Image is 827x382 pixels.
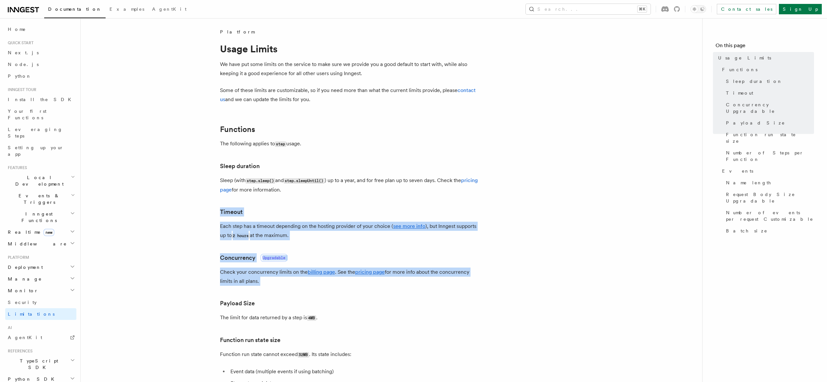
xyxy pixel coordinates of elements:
[5,47,76,59] a: Next.js
[5,190,76,208] button: Events & Triggers
[5,285,76,296] button: Monitor
[5,238,76,250] button: Middleware
[261,254,287,262] span: Upgradable
[718,55,771,61] span: Usage Limits
[5,142,76,160] a: Setting up your app
[779,4,822,14] a: Sign Up
[723,177,814,189] a: Name length
[723,147,814,165] a: Number of Steps per Function
[220,299,255,308] a: Payload Size
[220,139,480,149] p: The following applies to usage.
[5,192,71,205] span: Events & Triggers
[8,97,75,102] span: Install the SDK
[5,211,70,224] span: Inngest Functions
[246,178,275,184] code: step.sleep()
[220,60,480,78] p: We have put some limits on the service to make sure we provide you a good default to start with, ...
[298,352,309,358] code: 32MB
[5,87,36,92] span: Inngest tour
[716,42,814,52] h4: On this page
[8,127,63,138] span: Leveraging Steps
[5,264,43,270] span: Deployment
[5,105,76,124] a: Your first Functions
[5,273,76,285] button: Manage
[5,124,76,142] a: Leveraging Steps
[8,62,39,67] span: Node.js
[5,208,76,226] button: Inngest Functions
[220,222,480,240] p: Each step has a timeout depending on the hosting provider of your choice ( ), but Inngest support...
[5,40,33,46] span: Quick start
[220,207,243,217] a: Timeout
[726,90,753,96] span: Timeout
[220,350,480,359] p: Function run state cannot exceed . Its state includes:
[723,189,814,207] a: Request Body Size Upgradable
[5,308,76,320] a: Limitations
[148,2,190,18] a: AgentKit
[220,86,480,104] p: Some of these limits are customizable, so if you need more than what the current limits provide, ...
[726,101,814,114] span: Concurrency Upgradable
[723,99,814,117] a: Concurrency Upgradable
[5,165,27,170] span: Features
[275,141,286,147] code: step
[5,174,71,187] span: Local Development
[5,229,54,235] span: Realtime
[106,2,148,18] a: Examples
[5,255,29,260] span: Platform
[44,2,106,18] a: Documentation
[723,207,814,225] a: Number of events per request Customizable
[5,94,76,105] a: Install the SDK
[722,66,757,73] span: Functions
[5,332,76,343] a: AgentKit
[726,150,814,163] span: Number of Steps per Function
[220,176,480,194] p: Sleep (with and ) up to a year, and for free plan up to seven days. Check the for more information.
[8,26,26,33] span: Home
[723,75,814,87] a: Sleep duration
[8,335,42,340] span: AgentKit
[228,367,480,376] li: Event data (multiple events if using batching)
[719,64,814,75] a: Functions
[8,145,64,157] span: Setting up your app
[5,358,70,371] span: TypeScript SDK
[8,109,46,120] span: Your first Functions
[220,162,260,171] a: Sleep duration
[5,59,76,70] a: Node.js
[110,7,144,12] span: Examples
[220,268,480,286] p: Check your concurrency limits on the . See the for more info about the concurrency limits in all ...
[307,315,316,321] code: 4MB
[232,233,250,239] code: 2 hours
[48,7,102,12] span: Documentation
[638,6,647,12] kbd: ⌘K
[5,325,12,330] span: AI
[726,78,782,85] span: Sleep duration
[723,87,814,99] a: Timeout
[220,253,287,262] a: ConcurrencyUpgradable
[393,223,425,229] a: see more info
[723,225,814,237] a: Batch size
[355,269,385,275] a: pricing page
[284,178,325,184] code: step.sleepUntil()
[726,179,771,186] span: Name length
[526,4,651,14] button: Search...⌘K
[8,300,37,305] span: Security
[220,43,480,55] h1: Usage Limits
[5,172,76,190] button: Local Development
[308,269,335,275] a: billing page
[8,311,55,317] span: Limitations
[722,168,753,174] span: Events
[152,7,187,12] span: AgentKit
[220,336,280,345] a: Function run state size
[716,52,814,64] a: Usage Limits
[5,70,76,82] a: Python
[8,73,32,79] span: Python
[5,23,76,35] a: Home
[719,165,814,177] a: Events
[8,50,39,55] span: Next.js
[5,355,76,373] button: TypeScript SDK
[44,229,54,236] span: new
[691,5,706,13] button: Toggle dark mode
[726,120,785,126] span: Payload Size
[5,287,38,294] span: Monitor
[717,4,776,14] a: Contact sales
[220,29,254,35] span: Platform
[723,129,814,147] a: Function run state size
[5,296,76,308] a: Security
